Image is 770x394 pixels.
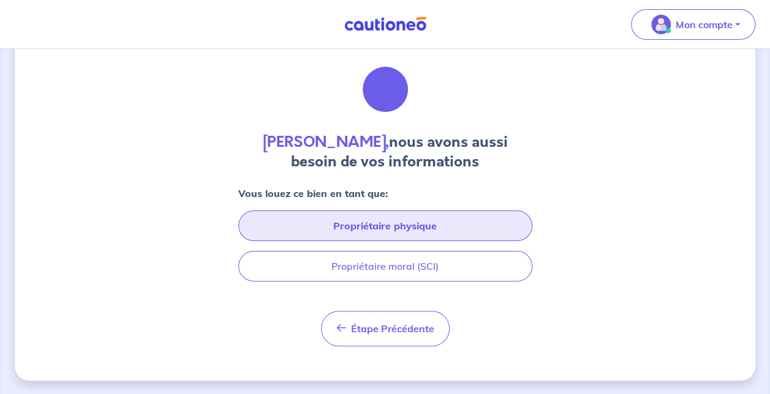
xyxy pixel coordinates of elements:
[651,15,671,34] img: illu_account_valid_menu.svg
[238,210,532,241] button: Propriétaire physique
[321,311,450,346] button: Étape Précédente
[676,17,733,32] p: Mon compte
[339,17,431,32] img: Cautioneo
[238,132,532,171] h4: nous avons aussi besoin de vos informations
[352,56,418,122] img: illu_document_signature.svg
[238,187,388,199] strong: Vous louez ce bien en tant que:
[263,132,389,152] strong: [PERSON_NAME],
[351,322,434,335] span: Étape Précédente
[631,9,755,40] button: illu_account_valid_menu.svgMon compte
[238,251,532,281] button: Propriétaire moral (SCI)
